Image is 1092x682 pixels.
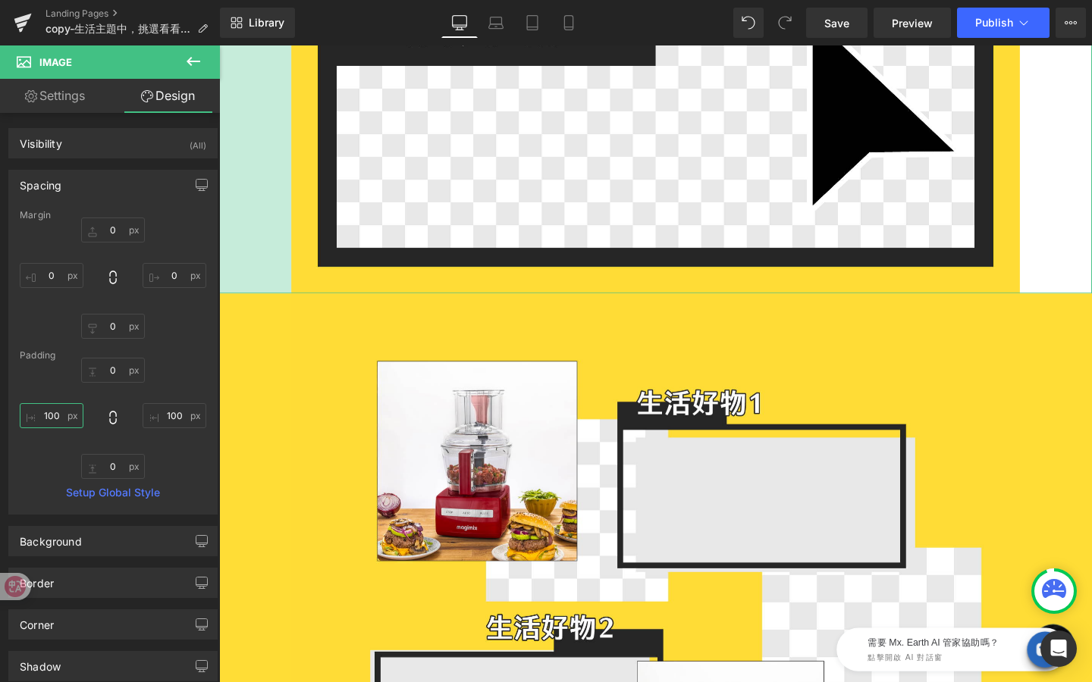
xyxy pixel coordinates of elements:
[892,15,933,31] span: Preview
[514,8,551,38] a: Tablet
[957,8,1050,38] button: Publish
[20,610,54,631] div: Corner
[45,23,191,35] span: copy-生活主題中，挑選看看什麼適合我
[1040,630,1077,667] div: Open Intercom Messenger
[190,129,206,154] div: (All)
[20,210,206,221] div: Margin
[81,314,145,339] input: 0
[874,8,951,38] a: Preview
[441,8,478,38] a: Desktop
[249,16,284,30] span: Library
[975,17,1013,29] span: Publish
[39,56,72,68] span: Image
[20,568,54,590] div: Border
[20,350,206,361] div: Padding
[220,8,295,38] a: New Library
[1056,8,1086,38] button: More
[143,403,206,428] input: 0
[551,8,587,38] a: Mobile
[824,15,849,31] span: Save
[20,486,206,499] a: Setup Global Style
[113,79,223,113] a: Design
[45,8,220,20] a: Landing Pages
[20,170,61,192] div: Spacing
[81,217,145,242] input: 0
[20,129,62,150] div: Visibility
[20,652,61,673] div: Shadow
[20,263,83,288] input: 0
[20,403,83,428] input: 0
[143,263,206,288] input: 0
[478,8,514,38] a: Laptop
[81,454,145,479] input: 0
[770,8,800,38] button: Redo
[599,593,902,669] iframe: Tiledesk Widget
[81,358,145,383] input: 0
[733,8,764,38] button: Undo
[20,527,82,548] div: Background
